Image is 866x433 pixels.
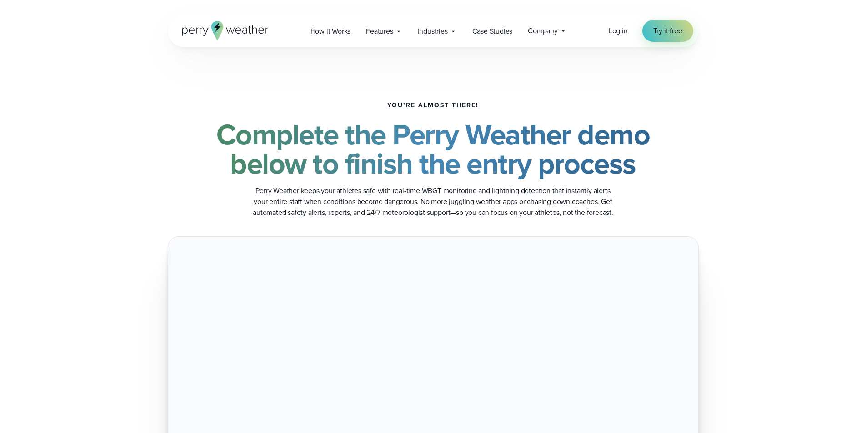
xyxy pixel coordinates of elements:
[216,113,650,185] strong: Complete the Perry Weather demo below to finish the entry process
[387,102,479,109] h5: You’re almost there!
[366,26,393,37] span: Features
[528,25,558,36] span: Company
[418,26,448,37] span: Industries
[303,22,359,40] a: How it Works
[609,25,628,36] a: Log in
[251,185,615,218] p: Perry Weather keeps your athletes safe with real-time WBGT monitoring and lightning detection tha...
[653,25,682,36] span: Try it free
[642,20,693,42] a: Try it free
[465,22,521,40] a: Case Studies
[310,26,351,37] span: How it Works
[472,26,513,37] span: Case Studies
